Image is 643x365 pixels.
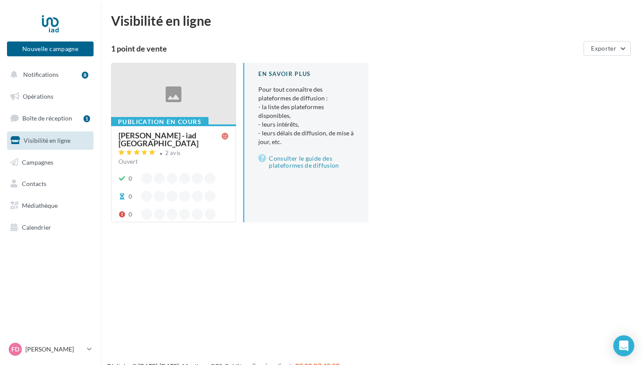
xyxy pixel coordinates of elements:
[613,335,634,356] div: Open Intercom Messenger
[5,65,92,84] button: Notifications 8
[258,153,354,171] a: Consulter le guide des plateformes de diffusion
[23,93,53,100] span: Opérations
[591,45,616,52] span: Exporter
[7,341,94,358] a: Fd [PERSON_NAME]
[118,131,222,147] div: [PERSON_NAME] - iad [GEOGRAPHIC_DATA]
[22,158,53,165] span: Campagnes
[258,70,354,78] div: En savoir plus
[118,148,229,159] a: 2 avis
[5,153,95,172] a: Campagnes
[258,129,354,146] li: - leurs délais de diffusion, de mise à jour, etc.
[5,109,95,127] a: Boîte de réception1
[11,345,19,354] span: Fd
[111,117,209,127] div: Publication en cours
[258,120,354,129] li: - leurs intérêts,
[22,224,51,231] span: Calendrier
[22,180,46,187] span: Contacts
[5,175,95,193] a: Contacts
[23,71,59,78] span: Notifications
[5,196,95,215] a: Médiathèque
[258,103,354,120] li: - la liste des plateformes disponibles,
[111,14,633,27] div: Visibilité en ligne
[5,218,95,237] a: Calendrier
[165,150,181,156] div: 2 avis
[129,192,132,201] div: 0
[584,41,631,56] button: Exporter
[129,174,132,183] div: 0
[7,41,94,56] button: Nouvelle campagne
[5,131,95,150] a: Visibilité en ligne
[118,158,138,165] span: Ouvert
[24,137,70,144] span: Visibilité en ligne
[5,87,95,106] a: Opérations
[129,210,132,219] div: 0
[22,114,72,122] span: Boîte de réception
[111,45,580,52] div: 1 point de vente
[82,72,88,79] div: 8
[258,85,354,146] p: Pour tout connaître des plateformes de diffusion :
[25,345,83,354] p: [PERSON_NAME]
[22,202,58,209] span: Médiathèque
[83,115,90,122] div: 1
